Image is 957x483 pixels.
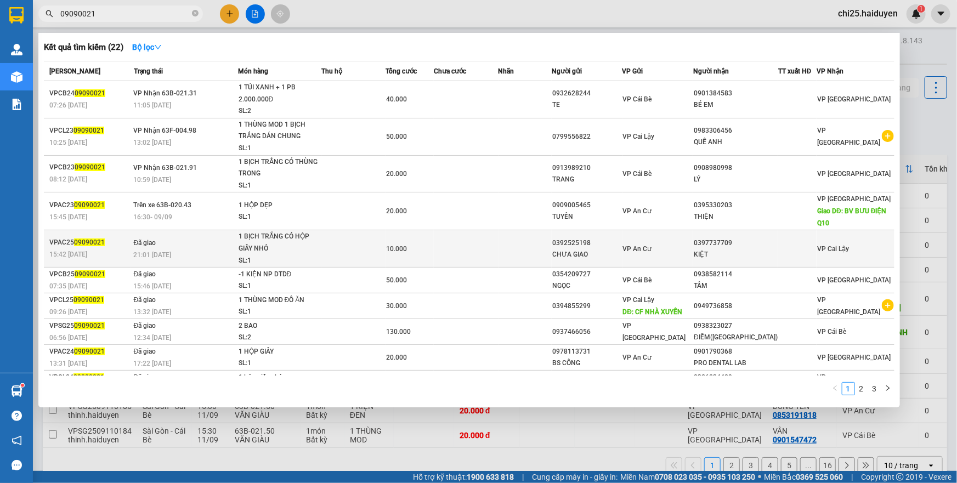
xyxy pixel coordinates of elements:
[134,308,172,316] span: 13:32 [DATE]
[49,200,131,211] div: VPAC23
[67,14,135,35] div: Hải Duyên
[239,255,321,267] div: SL: 1
[238,67,268,75] span: Món hàng
[623,296,655,304] span: VP Cai Lậy
[239,231,321,254] div: 1 BỊCH TRẮNG CÓ HỘP GIẤY NHỎ
[134,127,197,134] span: VP Nhận 63F-004.98
[134,296,156,304] span: Đã giao
[386,245,407,253] span: 10.000
[239,306,321,318] div: SL: 1
[623,245,652,253] span: VP An Cư
[49,125,131,137] div: VPCL23
[552,237,621,249] div: 0392525198
[239,105,321,117] div: SL: 2
[623,133,655,140] span: VP Cai Lậy
[694,237,778,249] div: 0397737709
[885,385,891,391] span: right
[552,99,621,111] div: TE
[9,7,24,24] img: logo-vxr
[386,170,407,178] span: 20.000
[73,296,104,304] span: 09090021
[552,249,621,260] div: CHƯA GIAO
[239,280,321,292] div: SL: 1
[694,357,778,369] div: PRO DENTAL LAB
[386,328,411,336] span: 130.000
[49,346,131,357] div: VPAC24
[623,322,686,342] span: VP [GEOGRAPHIC_DATA]
[60,8,190,20] input: Tìm tên, số ĐT hoặc mã đơn
[694,269,778,280] div: 0938582114
[829,382,842,395] li: Previous Page
[46,10,53,18] span: search
[694,300,778,312] div: 0949736858
[76,60,146,81] b: Ngã 3 An Cư, KĐT An Thạnh
[552,88,621,99] div: 0932628244
[134,176,172,184] span: 10:59 [DATE]
[817,245,849,253] span: VP Cai Lậy
[817,296,880,316] span: VP [GEOGRAPHIC_DATA]
[694,88,778,99] div: 0901384583
[693,67,729,75] span: Người nhận
[817,276,891,284] span: VP [GEOGRAPHIC_DATA]
[134,251,172,259] span: 21:01 [DATE]
[134,139,172,146] span: 13:02 [DATE]
[855,382,868,395] li: 2
[552,174,621,185] div: TRANG
[76,46,146,58] li: VP VP An Cư
[869,383,881,395] a: 3
[817,207,886,227] span: Giao DĐ: BV BƯU ĐIỆN Q10
[192,9,199,19] span: close-circle
[11,99,22,110] img: solution-icon
[434,67,466,75] span: Chưa cước
[75,89,105,97] span: 09090021
[134,239,156,247] span: Đã giao
[817,373,880,393] span: VP [GEOGRAPHIC_DATA]
[239,346,321,358] div: 1 HỘP GIẤY
[882,130,894,142] span: plus-circle
[49,251,87,258] span: 15:42 [DATE]
[694,280,778,292] div: TÂM
[11,44,22,55] img: warehouse-icon
[386,276,407,284] span: 50.000
[881,382,894,395] button: right
[49,269,131,280] div: VPCB25
[49,139,87,146] span: 10:25 [DATE]
[832,385,839,391] span: left
[386,95,407,103] span: 40.000
[134,360,172,367] span: 17:22 [DATE]
[134,213,173,221] span: 16:30 - 09/09
[817,127,880,146] span: VP [GEOGRAPHIC_DATA]
[694,372,778,383] div: 0326234409
[49,88,131,99] div: VPCB24
[134,164,197,172] span: VP Nhận 63B-021.91
[49,237,131,248] div: VPAC25
[239,294,321,306] div: 1 THÙNG MOD ĐỒ ĂN
[868,382,881,395] li: 3
[856,383,868,395] a: 2
[134,322,156,329] span: Đã giao
[829,382,842,395] button: left
[842,382,855,395] li: 1
[694,332,778,343] div: ĐIỂM([GEOGRAPHIC_DATA])
[239,119,321,143] div: 1 THÙNG MOD 1 BỊCH TRẮNG DÁN CHUNG
[694,320,778,332] div: 0938323027
[49,101,87,109] span: 07:26 [DATE]
[239,143,321,155] div: SL: 1
[49,334,87,342] span: 06:56 [DATE]
[134,89,197,97] span: VP Nhận 63B-021.31
[694,346,778,357] div: 0901790368
[76,60,83,68] span: environment
[694,137,778,148] div: QUẾ ANH
[694,125,778,137] div: 0983306456
[49,213,87,221] span: 15:45 [DATE]
[817,328,846,336] span: VP Cái Bè
[134,348,156,355] span: Đã giao
[817,354,891,361] span: VP [GEOGRAPHIC_DATA]
[49,308,87,316] span: 09:26 [DATE]
[49,372,131,383] div: VPCL24
[239,180,321,192] div: SL: 1
[192,10,199,16] span: close-circle
[239,269,321,281] div: -1 KIỆN NP DTDĐ
[623,170,652,178] span: VP Cái Bè
[694,174,778,185] div: LÝ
